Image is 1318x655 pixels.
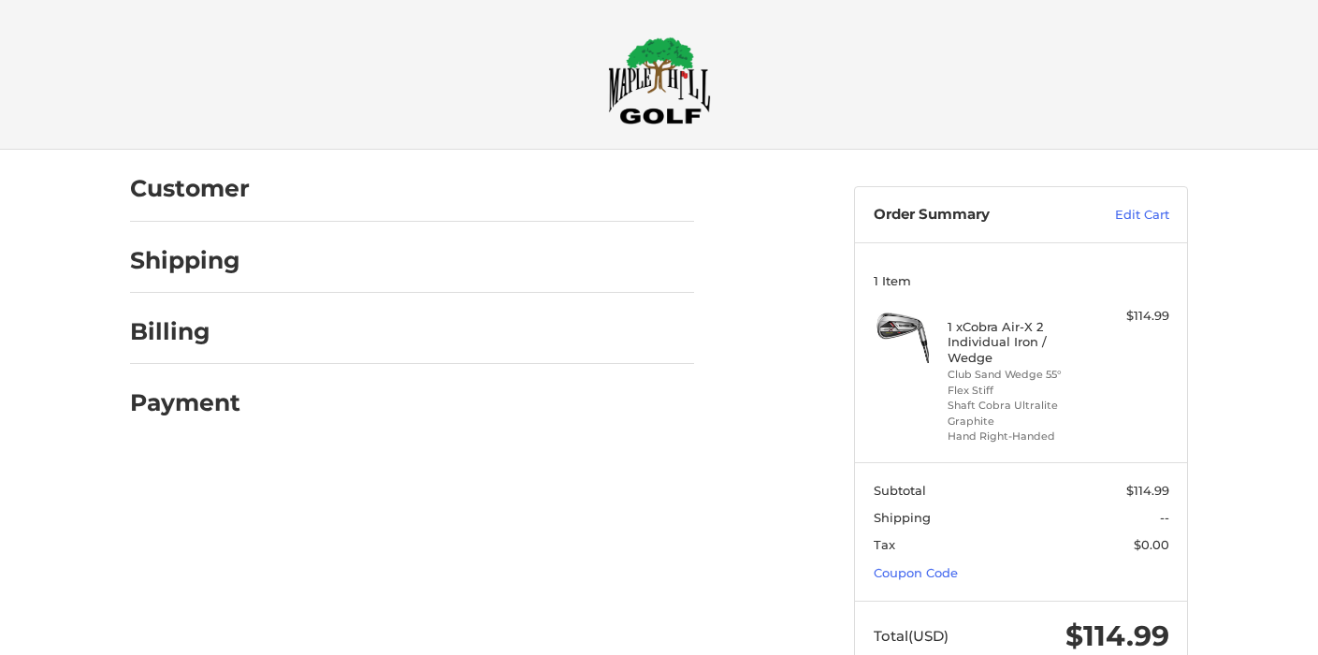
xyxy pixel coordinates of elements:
span: Tax [874,537,895,552]
span: $0.00 [1134,537,1169,552]
span: Subtotal [874,483,926,498]
h4: 1 x Cobra Air-X 2 Individual Iron / Wedge [948,319,1091,365]
h3: 1 Item [874,273,1169,288]
h2: Payment [130,388,240,417]
h2: Customer [130,174,250,203]
a: Coupon Code [874,565,958,580]
span: Shipping [874,510,931,525]
iframe: Gorgias live chat messenger [19,575,223,636]
img: Maple Hill Golf [608,36,711,124]
h2: Shipping [130,246,240,275]
h2: Billing [130,317,239,346]
li: Shaft Cobra Ultralite Graphite [948,398,1091,429]
span: -- [1160,510,1169,525]
div: $114.99 [1095,307,1169,326]
li: Club Sand Wedge 55° [948,367,1091,383]
li: Flex Stiff [948,383,1091,399]
a: Edit Cart [1075,206,1169,225]
li: Hand Right-Handed [948,429,1091,444]
span: $114.99 [1126,483,1169,498]
h3: Order Summary [874,206,1075,225]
